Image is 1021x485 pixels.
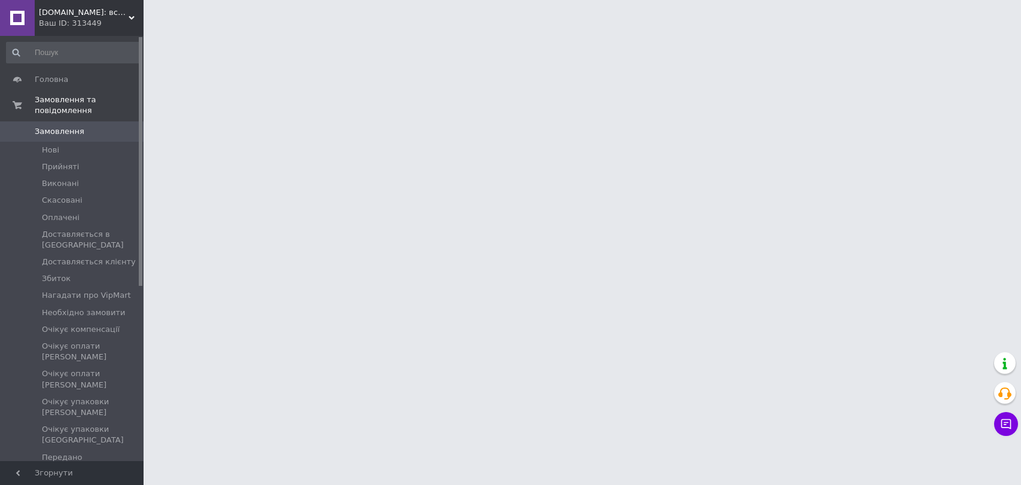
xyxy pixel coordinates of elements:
span: Замовлення та повідомлення [35,94,144,116]
span: Очікує оплати [PERSON_NAME] [42,368,139,390]
span: Очікує оплати [PERSON_NAME] [42,341,139,362]
div: Ваш ID: 313449 [39,18,144,29]
span: Замовлення [35,126,84,137]
span: Необхідно замовити [42,307,125,318]
span: Очікує компенсації [42,324,120,335]
span: Головна [35,74,68,85]
span: Доставляється в [GEOGRAPHIC_DATA] [42,229,139,251]
span: Передано постачальнику [42,452,139,474]
span: Збиток [42,273,71,284]
input: Пошук [6,42,141,63]
span: Очікує упаковки [GEOGRAPHIC_DATA] [42,424,139,446]
span: Прийняті [42,161,79,172]
span: VipMart.com.ua: все для сонячних станцій — інтернет-магазин [39,7,129,18]
span: Виконані [42,178,79,189]
span: Оплачені [42,212,80,223]
span: Нагадати про VipMart [42,290,131,301]
span: Скасовані [42,195,83,206]
span: Доставляється клієнту [42,257,136,267]
button: Чат з покупцем [994,412,1018,436]
span: Нові [42,145,59,155]
span: Очікує упаковки [PERSON_NAME] [42,396,139,418]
